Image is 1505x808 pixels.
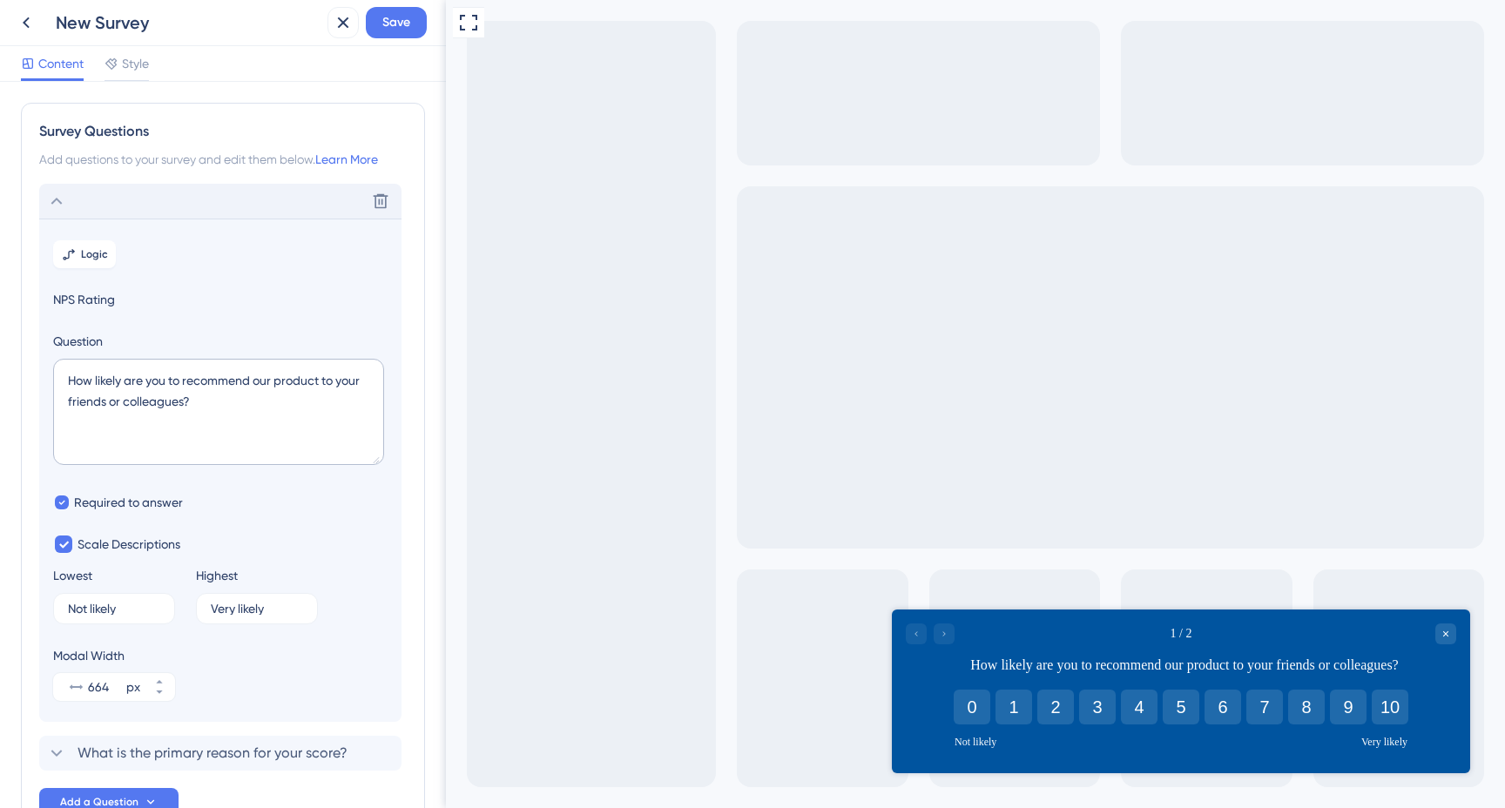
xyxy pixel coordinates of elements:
input: Type the value [68,603,160,615]
span: Logic [81,247,108,261]
div: Highest [196,565,238,586]
span: Style [122,53,149,74]
a: Learn More [315,152,378,166]
button: px [144,673,175,687]
input: Type the value [211,603,303,615]
div: Lowest [53,565,92,586]
span: Required to answer [74,492,183,513]
span: Save [382,12,410,33]
label: Question [53,331,388,352]
textarea: How likely are you to recommend our product to your friends or colleagues? [53,359,384,465]
span: What is the primary reason for your score? [78,743,348,764]
button: Save [366,7,427,38]
input: px [88,677,123,697]
span: NPS Rating [53,289,388,310]
iframe: UserGuiding Survey [446,609,1024,773]
button: px [144,687,175,701]
span: Content [38,53,84,74]
div: px [126,677,140,697]
div: Survey Questions [39,121,407,142]
div: Modal Width [53,645,175,666]
div: New Survey [56,10,321,35]
button: Logic [53,240,116,268]
div: Add questions to your survey and edit them below. [39,149,407,170]
span: Scale Descriptions [78,534,180,555]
